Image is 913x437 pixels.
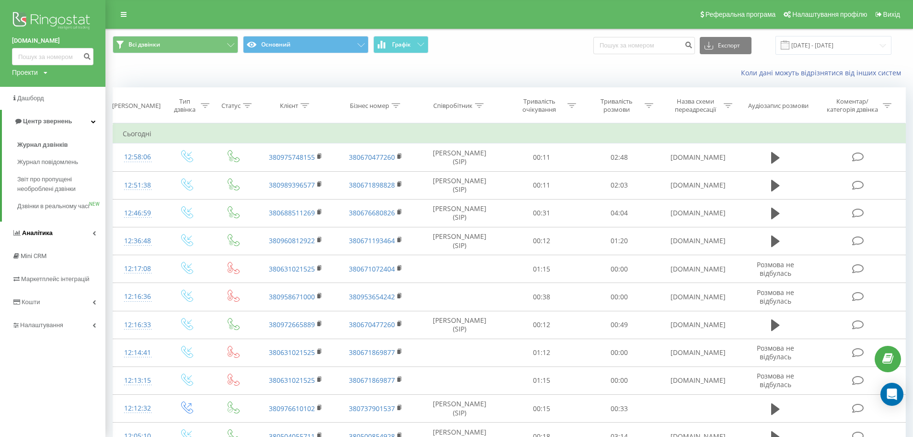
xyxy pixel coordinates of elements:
[658,199,738,227] td: [DOMAIN_NAME]
[792,11,867,18] span: Налаштування профілю
[580,255,658,283] td: 00:00
[21,252,46,260] span: Mini CRM
[349,180,395,189] a: 380671898828
[269,153,315,162] a: 380975748155
[123,343,153,362] div: 12:14:41
[12,68,38,77] div: Проекти
[503,171,580,199] td: 00:11
[221,102,241,110] div: Статус
[503,283,580,311] td: 00:38
[12,10,93,34] img: Ringostat logo
[416,171,503,199] td: [PERSON_NAME] (SIP)
[824,97,880,114] div: Коментар/категорія дзвінка
[503,395,580,423] td: 00:15
[349,404,395,413] a: 380737901537
[503,199,580,227] td: 00:31
[580,143,658,171] td: 02:48
[17,201,89,211] span: Дзвінки в реальному часі
[269,180,315,189] a: 380989396577
[580,199,658,227] td: 04:04
[243,36,369,53] button: Основний
[349,376,395,385] a: 380671869877
[514,97,565,114] div: Тривалість очікування
[20,321,63,329] span: Налаштування
[12,48,93,65] input: Пошук за номером
[580,283,658,311] td: 00:00
[349,292,395,301] a: 380953654242
[23,118,72,125] span: Центр звернень
[123,371,153,390] div: 12:13:15
[757,343,794,361] span: Розмова не відбулась
[280,102,298,110] div: Клієнт
[269,404,315,413] a: 380976610102
[416,395,503,423] td: [PERSON_NAME] (SIP)
[113,36,238,53] button: Всі дзвінки
[658,311,738,339] td: [DOMAIN_NAME]
[658,339,738,366] td: [DOMAIN_NAME]
[700,37,751,54] button: Експорт
[269,292,315,301] a: 380958671000
[269,320,315,329] a: 380972665889
[123,260,153,278] div: 12:17:08
[17,198,105,215] a: Дзвінки в реальному часіNEW
[349,348,395,357] a: 380671869877
[503,366,580,394] td: 01:15
[269,236,315,245] a: 380960812922
[12,36,93,46] a: [DOMAIN_NAME]
[123,232,153,250] div: 12:36:48
[670,97,721,114] div: Назва схеми переадресації
[580,339,658,366] td: 00:00
[123,204,153,223] div: 12:46:59
[580,366,658,394] td: 00:00
[658,255,738,283] td: [DOMAIN_NAME]
[503,311,580,339] td: 00:12
[350,102,389,110] div: Бізнес номер
[21,275,90,283] span: Маркетплейс інтеграцій
[373,36,428,53] button: Графік
[17,154,105,171] a: Журнал повідомлень
[503,339,580,366] td: 01:12
[503,227,580,255] td: 00:12
[112,102,161,110] div: [PERSON_NAME]
[349,208,395,217] a: 380676680826
[123,148,153,166] div: 12:58:06
[269,264,315,273] a: 380631021525
[123,316,153,334] div: 12:16:33
[757,371,794,389] span: Розмова не відбулась
[349,264,395,273] a: 380671072404
[658,143,738,171] td: [DOMAIN_NAME]
[128,41,160,48] span: Всі дзвінки
[17,157,78,167] span: Журнал повідомлень
[171,97,198,114] div: Тип дзвінка
[757,288,794,306] span: Розмова не відбулась
[416,311,503,339] td: [PERSON_NAME] (SIP)
[2,110,105,133] a: Центр звернень
[269,376,315,385] a: 380631021525
[269,348,315,357] a: 380631021525
[17,94,44,102] span: Дашборд
[658,227,738,255] td: [DOMAIN_NAME]
[658,283,738,311] td: [DOMAIN_NAME]
[416,143,503,171] td: [PERSON_NAME] (SIP)
[17,175,101,194] span: Звіт про пропущені необроблені дзвінки
[591,97,642,114] div: Тривалість розмови
[123,287,153,306] div: 12:16:36
[269,208,315,217] a: 380688511269
[580,311,658,339] td: 00:49
[658,171,738,199] td: [DOMAIN_NAME]
[748,102,809,110] div: Аудіозапис розмови
[349,153,395,162] a: 380670477260
[416,227,503,255] td: [PERSON_NAME] (SIP)
[123,399,153,418] div: 12:12:32
[580,395,658,423] td: 00:33
[741,68,906,77] a: Коли дані можуть відрізнятися вiд інших систем
[22,229,53,236] span: Аналiтика
[17,171,105,198] a: Звіт про пропущені необроблені дзвінки
[503,255,580,283] td: 01:15
[113,124,906,143] td: Сьогодні
[22,298,40,306] span: Кошти
[123,176,153,195] div: 12:51:38
[705,11,776,18] span: Реферальна програма
[349,320,395,329] a: 380670477260
[17,136,105,154] a: Журнал дзвінків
